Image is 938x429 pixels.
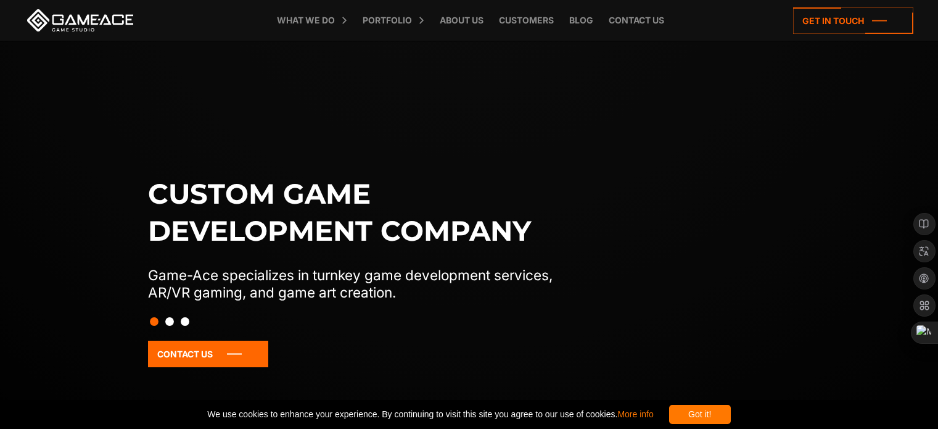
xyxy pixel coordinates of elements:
p: Game-Ace specializes in turnkey game development services, AR/VR gaming, and game art creation. [148,267,578,301]
span: We use cookies to enhance your experience. By continuing to visit this site you agree to our use ... [207,405,653,424]
button: Slide 3 [181,311,189,332]
h1: Custom game development company [148,175,578,249]
a: More info [617,409,653,419]
button: Slide 1 [150,311,158,332]
button: Slide 2 [165,311,174,332]
a: Contact Us [148,341,268,367]
a: Get in touch [793,7,913,34]
div: Got it! [669,405,731,424]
